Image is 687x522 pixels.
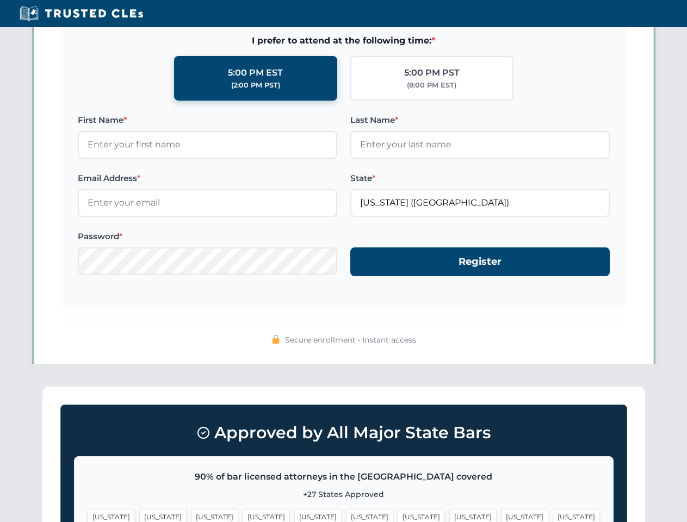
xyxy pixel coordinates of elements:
[285,334,416,346] span: Secure enrollment • Instant access
[88,488,600,500] p: +27 States Approved
[78,131,337,158] input: Enter your first name
[78,34,610,48] span: I prefer to attend at the following time:
[404,66,460,80] div: 5:00 PM PST
[350,114,610,127] label: Last Name
[88,470,600,484] p: 90% of bar licensed attorneys in the [GEOGRAPHIC_DATA] covered
[228,66,283,80] div: 5:00 PM EST
[350,172,610,185] label: State
[78,189,337,216] input: Enter your email
[78,172,337,185] label: Email Address
[16,5,146,22] img: Trusted CLEs
[350,131,610,158] input: Enter your last name
[407,80,456,91] div: (8:00 PM EST)
[78,114,337,127] label: First Name
[350,247,610,276] button: Register
[74,418,614,448] h3: Approved by All Major State Bars
[271,335,280,344] img: 🔒
[231,80,280,91] div: (2:00 PM PST)
[350,189,610,216] input: Florida (FL)
[78,230,337,243] label: Password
